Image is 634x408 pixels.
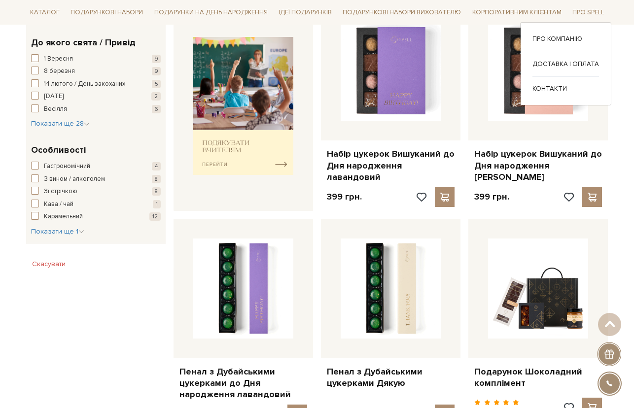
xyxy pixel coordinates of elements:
[31,36,136,49] span: До якого свята / Привід
[520,22,611,105] div: Каталог
[44,54,73,64] span: 1 Вересня
[44,104,67,114] span: Весілля
[31,79,161,89] button: 14 лютого / День закоханих 5
[44,174,105,184] span: З вином / алкоголем
[44,212,83,222] span: Карамельний
[44,92,64,102] span: [DATE]
[152,162,161,170] span: 4
[474,366,602,389] a: Подарунок Шоколадний комплімент
[31,54,161,64] button: 1 Вересня 9
[31,200,161,209] button: Кава / чай 1
[44,187,77,197] span: Зі стрічкою
[31,119,90,129] button: Показати ще 28
[568,5,608,20] a: Про Spell
[31,227,84,237] button: Показати ще 1
[44,162,90,171] span: Гастрономічний
[339,4,465,21] a: Подарункові набори вихователю
[31,104,161,114] button: Весілля 6
[152,105,161,113] span: 6
[31,227,84,236] span: Показати ще 1
[327,148,455,183] a: Набір цукерок Вишуканий до Дня народження лавандовий
[149,212,161,221] span: 12
[31,119,90,128] span: Показати ще 28
[532,60,599,68] a: Доставка і оплата
[532,84,599,93] a: Контакти
[327,191,362,203] p: 399 грн.
[31,174,161,184] button: З вином / алкоголем 8
[31,143,86,157] span: Особливості
[44,200,73,209] span: Кава / чай
[474,191,509,203] p: 399 грн.
[31,212,161,222] button: Карамельний 12
[152,175,161,183] span: 8
[327,366,455,389] a: Пенал з Дубайськими цукерками Дякую
[151,92,161,101] span: 2
[193,37,293,175] img: banner
[474,148,602,183] a: Набір цукерок Вишуканий до Дня народження [PERSON_NAME]
[31,187,161,197] button: Зі стрічкою 8
[44,79,125,89] span: 14 лютого / День закоханих
[468,4,565,21] a: Корпоративним клієнтам
[31,162,161,171] button: Гастрономічний 4
[152,67,161,75] span: 9
[26,5,64,20] a: Каталог
[26,256,71,272] button: Скасувати
[31,92,161,102] button: [DATE] 2
[152,80,161,88] span: 5
[275,5,336,20] a: Ідеї подарунків
[152,55,161,63] span: 9
[31,67,161,76] button: 8 березня 9
[152,187,161,196] span: 8
[532,34,599,43] a: Про компанію
[150,5,272,20] a: Подарунки на День народження
[153,200,161,208] span: 1
[179,366,307,401] a: Пенал з Дубайськими цукерками до Дня народження лавандовий
[67,5,147,20] a: Подарункові набори
[44,67,75,76] span: 8 березня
